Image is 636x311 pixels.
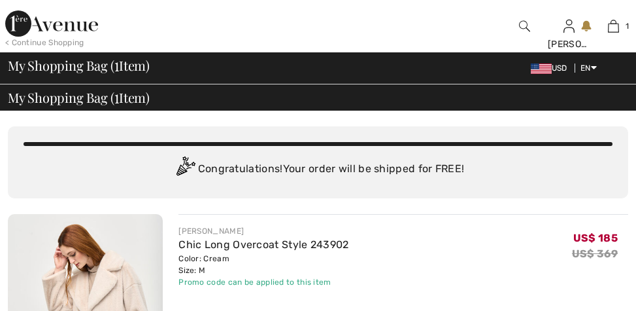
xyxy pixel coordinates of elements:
div: < Continue Shopping [5,37,84,48]
span: My Shopping Bag ( Item) [8,91,150,104]
span: USD [531,64,573,73]
span: 1 [626,20,629,32]
div: [PERSON_NAME] [548,37,591,51]
div: [PERSON_NAME] [178,225,348,237]
a: Sign In [563,20,575,32]
span: 1 [114,88,119,105]
img: US Dollar [531,64,552,74]
div: Promo code can be applied to this item [178,276,348,288]
div: Color: Cream Size: M [178,253,348,276]
s: US$ 369 [572,247,618,260]
img: 1ère Avenue [5,10,98,37]
span: EN [580,64,597,73]
img: My Bag [608,18,619,34]
img: Congratulation2.svg [172,156,198,183]
span: 1 [114,56,119,73]
a: Chic Long Overcoat Style 243902 [178,238,348,251]
a: 1 [592,18,635,34]
img: My Info [563,18,575,34]
span: My Shopping Bag ( Item) [8,59,150,72]
span: US$ 185 [573,227,618,244]
div: Congratulations! Your order will be shipped for FREE! [24,156,612,183]
img: search the website [519,18,530,34]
